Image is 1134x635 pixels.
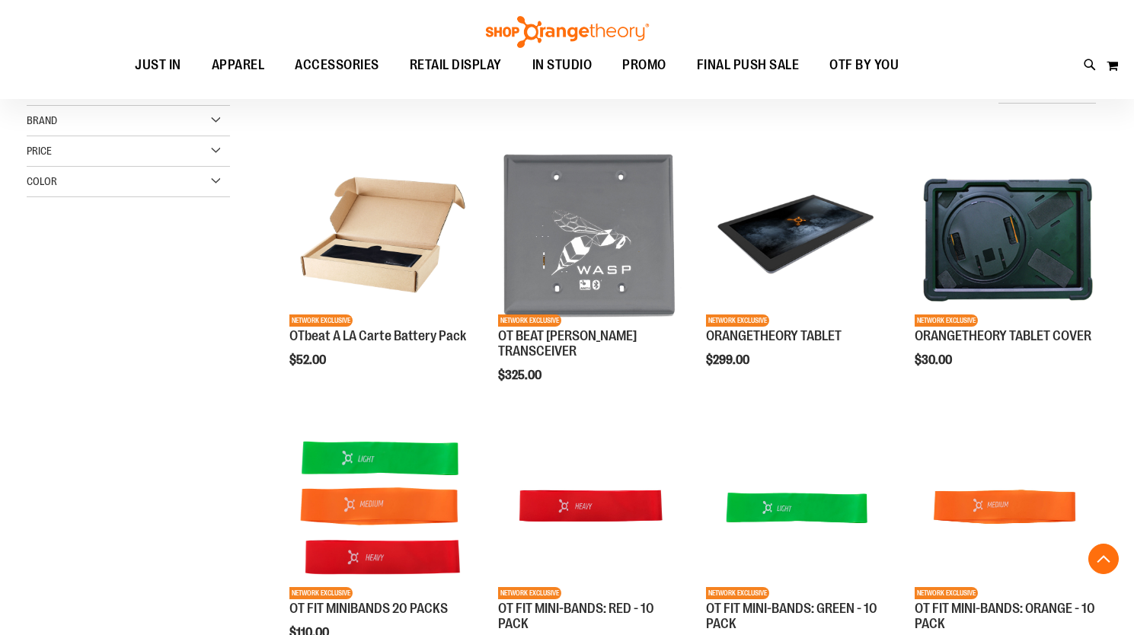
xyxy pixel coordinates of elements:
[289,353,328,367] span: $52.00
[498,414,683,599] img: Product image for OT FIT MINI-BANDS: RED - 10 PACK
[282,134,482,406] div: product
[915,601,1095,631] a: OT FIT MINI-BANDS: ORANGE - 10 PACK
[280,48,395,83] a: ACCESSORIES
[289,414,474,599] img: Product image for OT FIT MINIBANDS 20 PACKS
[706,314,769,327] span: NETWORK EXCLUSIVE
[135,48,181,82] span: JUST IN
[706,587,769,599] span: NETWORK EXCLUSIVE
[622,48,666,82] span: PROMO
[289,142,474,329] a: Product image for OTbeat A LA Carte Battery PackNETWORK EXCLUSIVE
[1088,544,1119,574] button: Back To Top
[706,414,891,599] img: Product image for OT FIT MINI-BANDS: GREEN - 10 PACK
[498,587,561,599] span: NETWORK EXCLUSIVE
[289,414,474,601] a: Product image for OT FIT MINIBANDS 20 PACKSNETWORK EXCLUSIVE
[915,353,954,367] span: $30.00
[27,145,52,157] span: Price
[517,48,608,82] a: IN STUDIO
[289,328,466,343] a: OTbeat A LA Carte Battery Pack
[532,48,593,82] span: IN STUDIO
[196,48,280,83] a: APPAREL
[706,142,891,327] img: Product image for ORANGETHEORY TABLET
[490,134,691,420] div: product
[607,48,682,83] a: PROMO
[289,314,353,327] span: NETWORK EXCLUSIVE
[498,314,561,327] span: NETWORK EXCLUSIVE
[706,328,842,343] a: ORANGETHEORY TABLET
[498,142,683,327] img: Product image for OT BEAT POE TRANSCEIVER
[829,48,899,82] span: OTF BY YOU
[395,48,517,83] a: RETAIL DISPLAY
[484,16,651,48] img: Shop Orangetheory
[915,142,1100,329] a: Product image for ORANGETHEORY TABLET COVERNETWORK EXCLUSIVE
[814,48,914,83] a: OTF BY YOU
[706,142,891,329] a: Product image for ORANGETHEORY TABLETNETWORK EXCLUSIVE
[706,353,752,367] span: $299.00
[498,369,544,382] span: $325.00
[27,175,57,187] span: Color
[120,48,196,83] a: JUST IN
[915,142,1100,327] img: Product image for ORANGETHEORY TABLET COVER
[698,134,899,406] div: product
[295,48,379,82] span: ACCESSORIES
[289,587,353,599] span: NETWORK EXCLUSIVE
[706,414,891,601] a: Product image for OT FIT MINI-BANDS: GREEN - 10 PACKNETWORK EXCLUSIVE
[907,134,1107,406] div: product
[706,601,877,631] a: OT FIT MINI-BANDS: GREEN - 10 PACK
[212,48,265,82] span: APPAREL
[498,414,683,601] a: Product image for OT FIT MINI-BANDS: RED - 10 PACKNETWORK EXCLUSIVE
[915,314,978,327] span: NETWORK EXCLUSIVE
[682,48,815,83] a: FINAL PUSH SALE
[289,142,474,327] img: Product image for OTbeat A LA Carte Battery Pack
[915,328,1091,343] a: ORANGETHEORY TABLET COVER
[498,142,683,329] a: Product image for OT BEAT POE TRANSCEIVERNETWORK EXCLUSIVE
[498,601,654,631] a: OT FIT MINI-BANDS: RED - 10 PACK
[915,414,1100,599] img: Product image for OT FIT MINI-BANDS: ORANGE - 10 PACK
[289,601,448,616] a: OT FIT MINIBANDS 20 PACKS
[915,414,1100,601] a: Product image for OT FIT MINI-BANDS: ORANGE - 10 PACKNETWORK EXCLUSIVE
[697,48,800,82] span: FINAL PUSH SALE
[410,48,502,82] span: RETAIL DISPLAY
[498,328,637,359] a: OT BEAT [PERSON_NAME] TRANSCEIVER
[915,587,978,599] span: NETWORK EXCLUSIVE
[27,114,57,126] span: Brand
